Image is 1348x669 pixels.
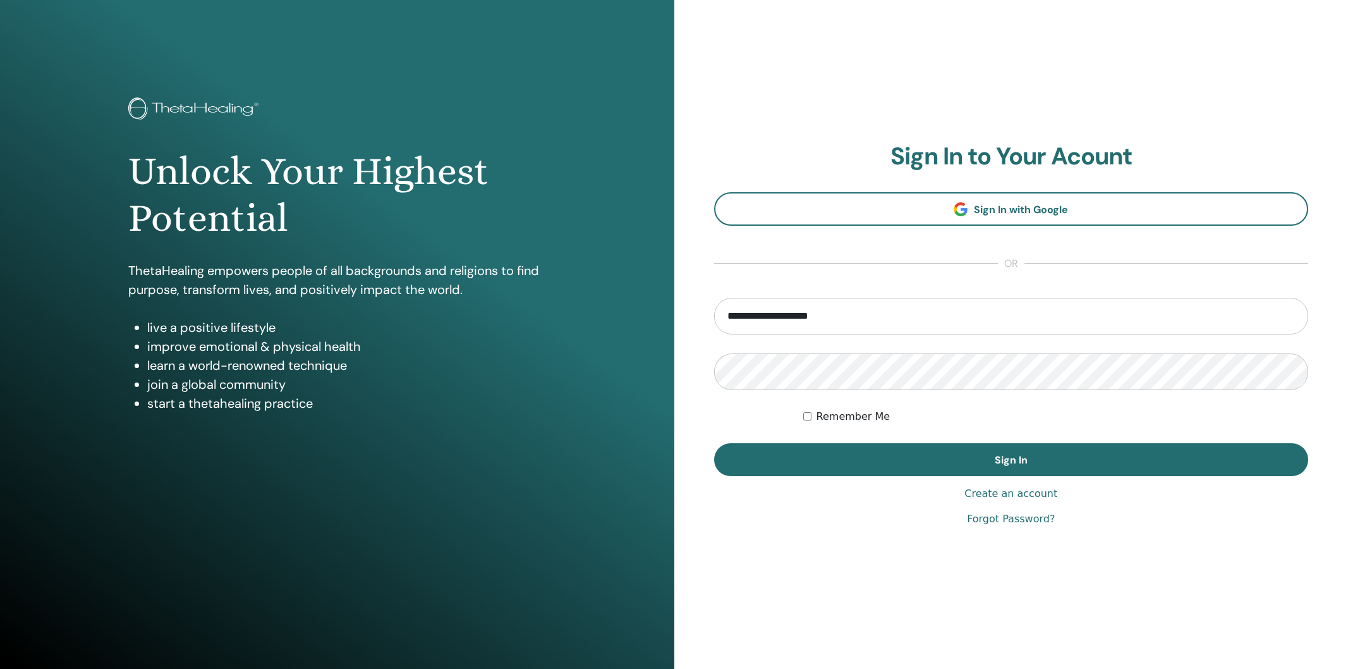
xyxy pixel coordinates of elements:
[714,443,1309,476] button: Sign In
[147,318,546,337] li: live a positive lifestyle
[967,512,1055,527] a: Forgot Password?
[998,256,1024,271] span: or
[147,356,546,375] li: learn a world-renowned technique
[995,453,1028,467] span: Sign In
[128,261,546,299] p: ThetaHealing empowers people of all backgrounds and religions to find purpose, transform lives, a...
[817,409,890,424] label: Remember Me
[964,486,1057,501] a: Create an account
[714,192,1309,226] a: Sign In with Google
[147,337,546,356] li: improve emotional & physical health
[147,375,546,394] li: join a global community
[128,148,546,242] h1: Unlock Your Highest Potential
[147,394,546,413] li: start a thetahealing practice
[974,203,1068,216] span: Sign In with Google
[803,409,1308,424] div: Keep me authenticated indefinitely or until I manually logout
[714,142,1309,171] h2: Sign In to Your Acount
